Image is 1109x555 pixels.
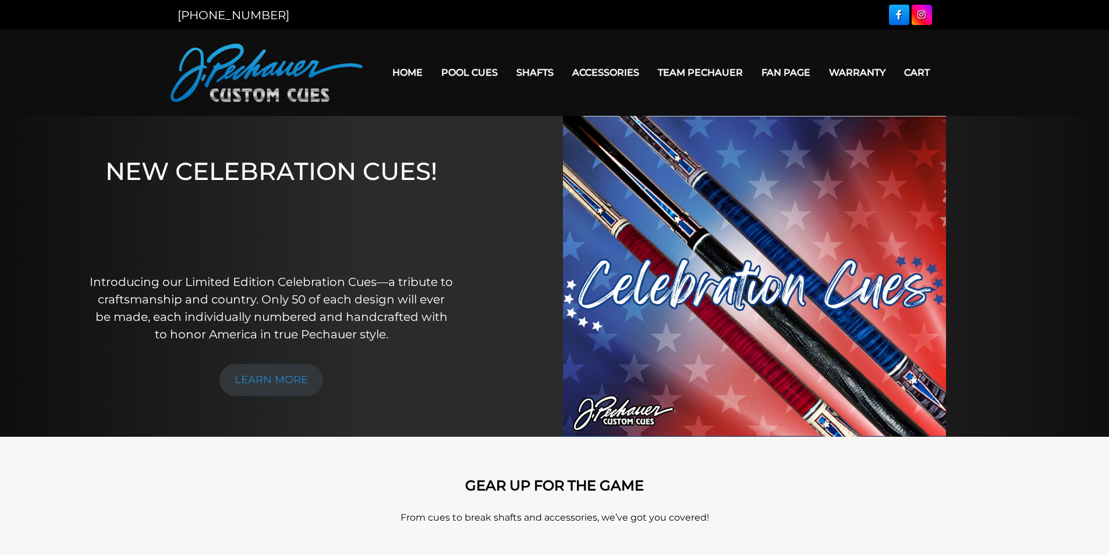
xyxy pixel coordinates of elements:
[89,273,454,343] p: Introducing our Limited Edition Celebration Cues—a tribute to craftsmanship and country. Only 50 ...
[178,8,289,22] a: [PHONE_NUMBER]
[432,58,507,87] a: Pool Cues
[895,58,939,87] a: Cart
[171,44,363,102] img: Pechauer Custom Cues
[219,364,323,396] a: LEARN MORE
[465,477,644,494] strong: GEAR UP FOR THE GAME
[507,58,563,87] a: Shafts
[223,511,887,525] p: From cues to break shafts and accessories, we’ve got you covered!
[649,58,752,87] a: Team Pechauer
[752,58,820,87] a: Fan Page
[563,58,649,87] a: Accessories
[383,58,432,87] a: Home
[820,58,895,87] a: Warranty
[89,157,454,257] h1: NEW CELEBRATION CUES!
